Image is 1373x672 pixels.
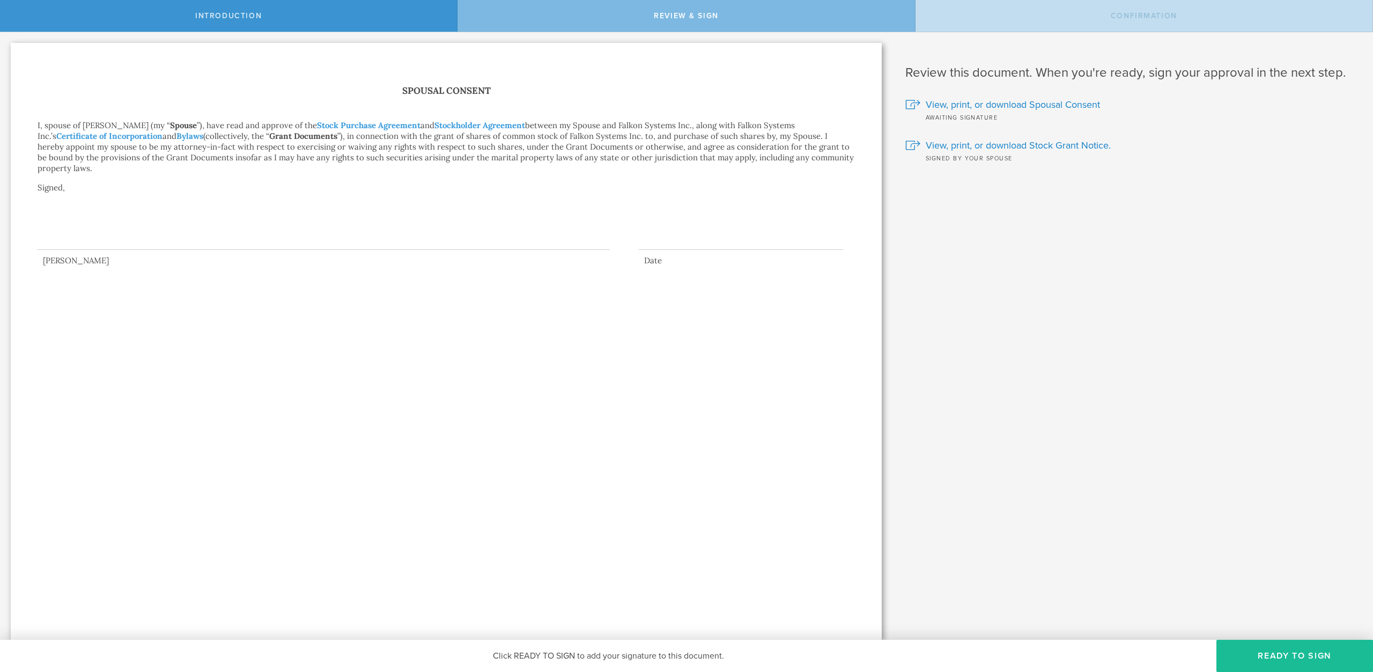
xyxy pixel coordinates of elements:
span: Confirmation [1111,11,1177,20]
span: Click READY TO SIGN to add your signature to this document. [493,651,724,661]
a: Stock Purchase Agreement [317,120,420,130]
div: [PERSON_NAME] [38,255,610,266]
span: View, print, or download Stock Grant Notice. [926,138,1111,152]
strong: Grant Documents [269,131,337,141]
a: Certificate of Incorporation [56,131,163,141]
h1: Review this document. When you're ready, sign your approval in the next step. [905,64,1357,82]
a: Bylaws [176,131,203,141]
div: Date [639,255,843,266]
p: Signed, [38,182,855,215]
span: View, print, or download Spousal Consent [926,98,1100,112]
div: Signed by your spouse [905,152,1357,163]
p: I, spouse of [PERSON_NAME] (my “ ”), have read and approve of the and between my Spouse and Falko... [38,120,855,174]
div: Awaiting signature [905,112,1357,122]
a: Stockholder Agreement [434,120,525,130]
iframe: Chat Widget [1319,588,1373,640]
span: Introduction [195,11,262,20]
button: Ready to Sign [1216,640,1373,672]
h1: Spousal Consent [38,83,855,99]
span: Review & Sign [654,11,719,20]
strong: Spouse [170,120,197,130]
